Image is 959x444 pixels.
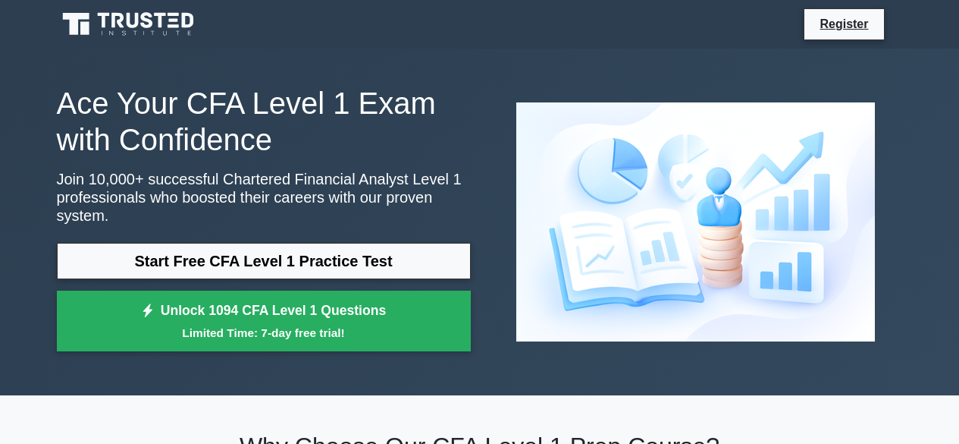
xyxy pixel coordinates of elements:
[57,170,471,225] p: Join 10,000+ successful Chartered Financial Analyst Level 1 professionals who boosted their caree...
[57,291,471,351] a: Unlock 1094 CFA Level 1 QuestionsLimited Time: 7-day free trial!
[57,243,471,279] a: Start Free CFA Level 1 Practice Test
[504,90,887,354] img: Chartered Financial Analyst Level 1 Preview
[810,14,877,33] a: Register
[57,85,471,158] h1: Ace Your CFA Level 1 Exam with Confidence
[76,324,452,342] small: Limited Time: 7-day free trial!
